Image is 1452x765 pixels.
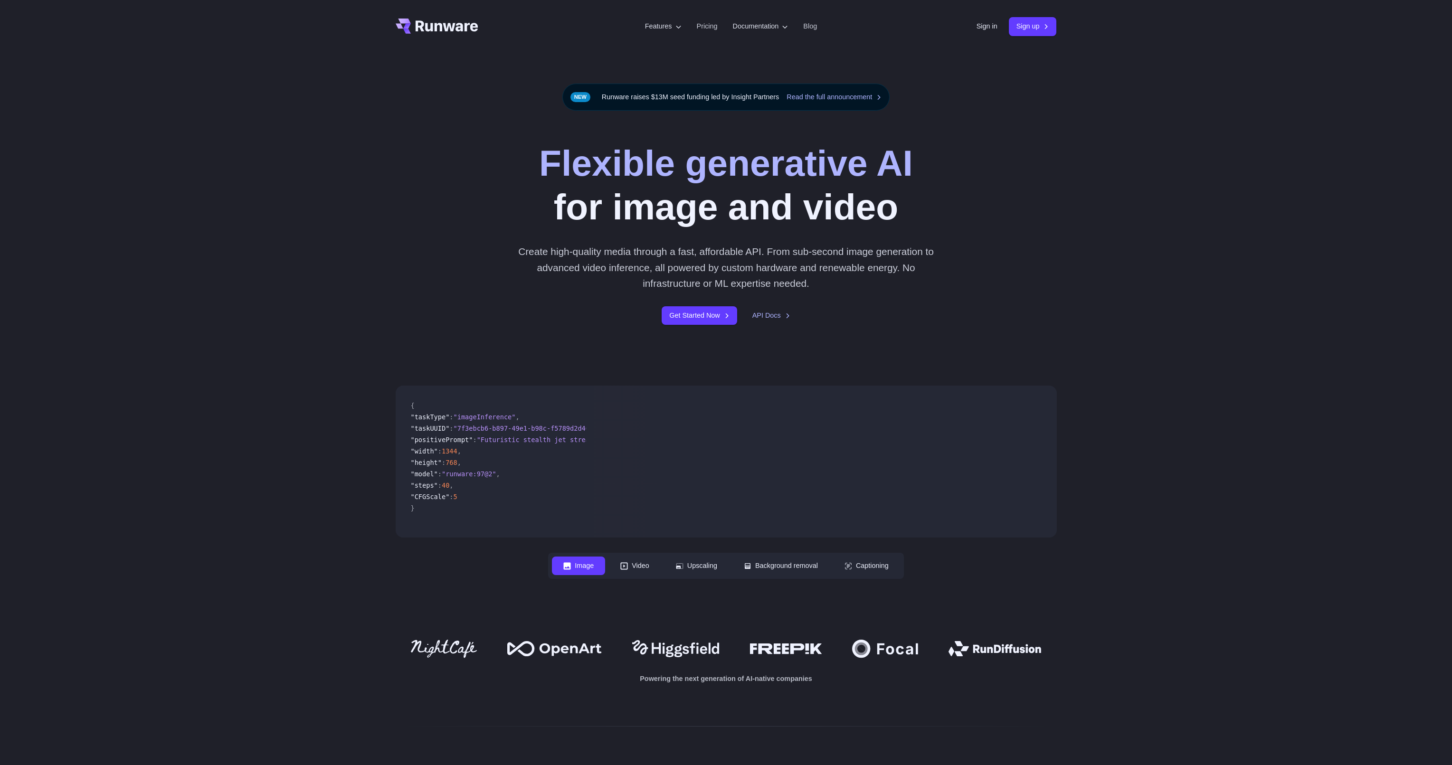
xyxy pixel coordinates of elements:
[442,470,496,478] span: "runware:97@2"
[496,470,500,478] span: ,
[438,482,442,489] span: :
[442,459,446,466] span: :
[645,21,682,32] label: Features
[732,557,829,575] button: Background removal
[411,470,438,478] span: "model"
[1009,17,1057,36] a: Sign up
[609,557,661,575] button: Video
[411,402,415,409] span: {
[697,21,718,32] a: Pricing
[446,459,457,466] span: 768
[411,493,450,501] span: "CFGScale"
[442,447,457,455] span: 1344
[411,459,442,466] span: "height"
[396,673,1057,684] p: Powering the next generation of AI-native companies
[449,413,453,421] span: :
[449,482,453,489] span: ,
[411,504,415,512] span: }
[454,413,516,421] span: "imageInference"
[514,244,938,291] p: Create high-quality media through a fast, affordable API. From sub-second image generation to adv...
[442,482,449,489] span: 40
[396,19,478,34] a: Go to /
[977,21,997,32] a: Sign in
[457,447,461,455] span: ,
[438,447,442,455] span: :
[411,482,438,489] span: "steps"
[411,436,473,444] span: "positivePrompt"
[411,413,450,421] span: "taskType"
[438,470,442,478] span: :
[833,557,900,575] button: Captioning
[454,493,457,501] span: 5
[787,92,882,103] a: Read the full announcement
[539,142,913,183] strong: Flexible generative AI
[664,557,729,575] button: Upscaling
[515,413,519,421] span: ,
[473,436,476,444] span: :
[752,310,790,321] a: API Docs
[457,459,461,466] span: ,
[562,84,890,111] div: Runware raises $13M seed funding led by Insight Partners
[803,21,817,32] a: Blog
[454,425,601,432] span: "7f3ebcb6-b897-49e1-b98c-f5789d2d40d7"
[449,425,453,432] span: :
[539,141,913,228] h1: for image and video
[449,493,453,501] span: :
[411,425,450,432] span: "taskUUID"
[477,436,831,444] span: "Futuristic stealth jet streaking through a neon-lit cityscape with glowing purple exhaust"
[552,557,605,575] button: Image
[662,306,737,325] a: Get Started Now
[411,447,438,455] span: "width"
[733,21,788,32] label: Documentation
